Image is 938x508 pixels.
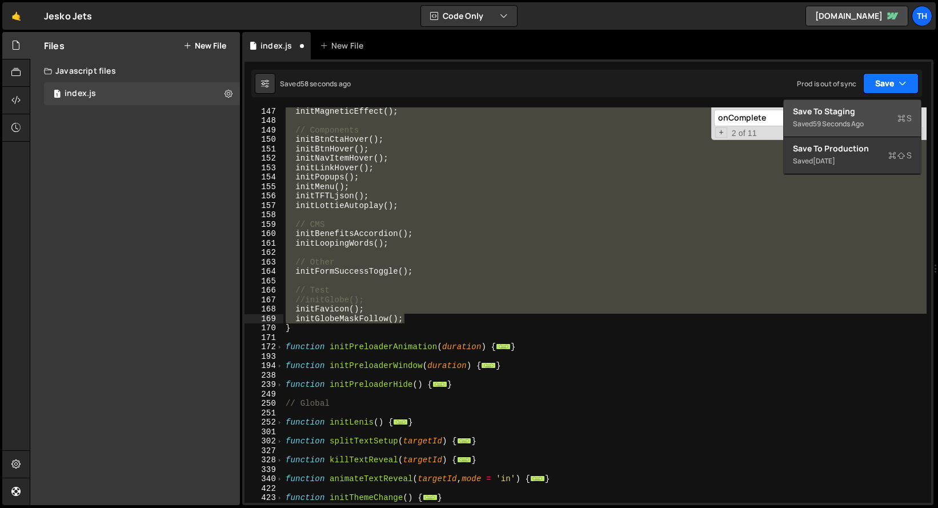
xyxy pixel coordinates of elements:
div: 155 [244,182,283,192]
button: Save [863,73,919,94]
div: 59 seconds ago [813,119,864,129]
div: 239 [244,380,283,390]
div: 163 [244,258,283,267]
span: ... [423,494,438,501]
div: 148 [244,116,283,126]
div: 150 [244,135,283,145]
span: ... [530,475,545,482]
div: Saved [280,79,351,89]
div: 252 [244,418,283,427]
div: Jesko Jets [44,9,93,23]
div: 250 [244,399,283,409]
span: ... [481,362,496,369]
div: index.js [65,89,96,99]
div: 166 [244,286,283,295]
div: 157 [244,201,283,211]
div: 160 [244,229,283,239]
div: [DATE] [813,156,835,166]
h2: Files [44,39,65,52]
div: 158 [244,210,283,220]
button: Code Only [421,6,517,26]
div: 156 [244,191,283,201]
a: 🤙 [2,2,30,30]
div: 152 [244,154,283,163]
div: 339 [244,465,283,475]
div: index.js [260,40,292,51]
span: 1 [54,90,61,99]
div: 328 [244,455,283,465]
div: 423 [244,493,283,503]
div: 161 [244,239,283,249]
div: Saved [793,154,912,168]
div: 168 [244,305,283,314]
div: 251 [244,409,283,418]
span: 2 of 11 [727,129,761,138]
div: 167 [244,295,283,305]
a: Th [912,6,932,26]
div: 169 [244,314,283,324]
div: Prod is out of sync [797,79,856,89]
div: 172 [244,342,283,352]
div: 164 [244,267,283,277]
div: 58 seconds ago [300,79,351,89]
div: 238 [244,371,283,381]
div: 422 [244,484,283,494]
div: 327 [244,446,283,456]
a: [DOMAIN_NAME] [805,6,908,26]
input: Search for [714,110,857,126]
div: 153 [244,163,283,173]
div: 170 [244,323,283,333]
span: ... [496,343,511,350]
div: 193 [244,352,283,362]
span: S [888,150,912,161]
div: 159 [244,220,283,230]
div: 301 [244,427,283,437]
div: 249 [244,390,283,399]
div: Save to Staging [793,106,912,117]
div: New File [320,40,368,51]
div: 165 [244,277,283,286]
div: 151 [244,145,283,154]
span: Toggle Replace mode [715,127,727,138]
div: 16759/45776.js [44,82,240,105]
div: Save to Production [793,143,912,154]
div: 340 [244,474,283,484]
button: Save to StagingS Saved59 seconds ago [784,100,921,137]
div: 162 [244,248,283,258]
div: 194 [244,361,283,371]
div: 149 [244,126,283,135]
div: 154 [244,173,283,182]
span: ... [457,457,472,463]
div: Saved [793,117,912,131]
div: 302 [244,437,283,446]
button: New File [183,41,226,50]
span: ... [393,419,408,425]
div: Javascript files [30,59,240,82]
span: ... [432,381,447,387]
div: 147 [244,107,283,117]
span: ... [457,438,472,444]
span: S [897,113,912,124]
button: Save to ProductionS Saved[DATE] [784,137,921,174]
div: 171 [244,333,283,343]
